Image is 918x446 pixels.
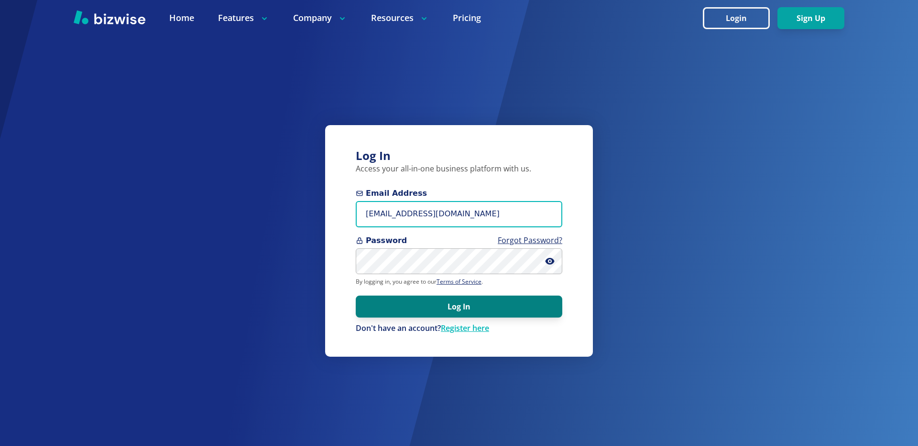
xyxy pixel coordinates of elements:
a: Home [169,12,194,24]
a: Terms of Service [437,277,481,286]
h3: Log In [356,148,562,164]
span: Password [356,235,562,246]
span: Email Address [356,188,562,199]
div: Don't have an account?Register here [356,323,562,334]
button: Sign Up [777,7,844,29]
img: Bizwise Logo [74,10,145,24]
button: Log In [356,296,562,318]
button: Login [703,7,770,29]
a: Login [703,14,777,23]
a: Forgot Password? [498,235,562,245]
p: By logging in, you agree to our . [356,278,562,286]
input: you@example.com [356,201,562,227]
a: Sign Up [777,14,844,23]
p: Don't have an account? [356,323,562,334]
p: Access your all-in-one business platform with us. [356,164,562,174]
a: Register here [441,323,489,333]
p: Resources [371,12,429,24]
a: Pricing [453,12,481,24]
p: Company [293,12,347,24]
p: Features [218,12,269,24]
